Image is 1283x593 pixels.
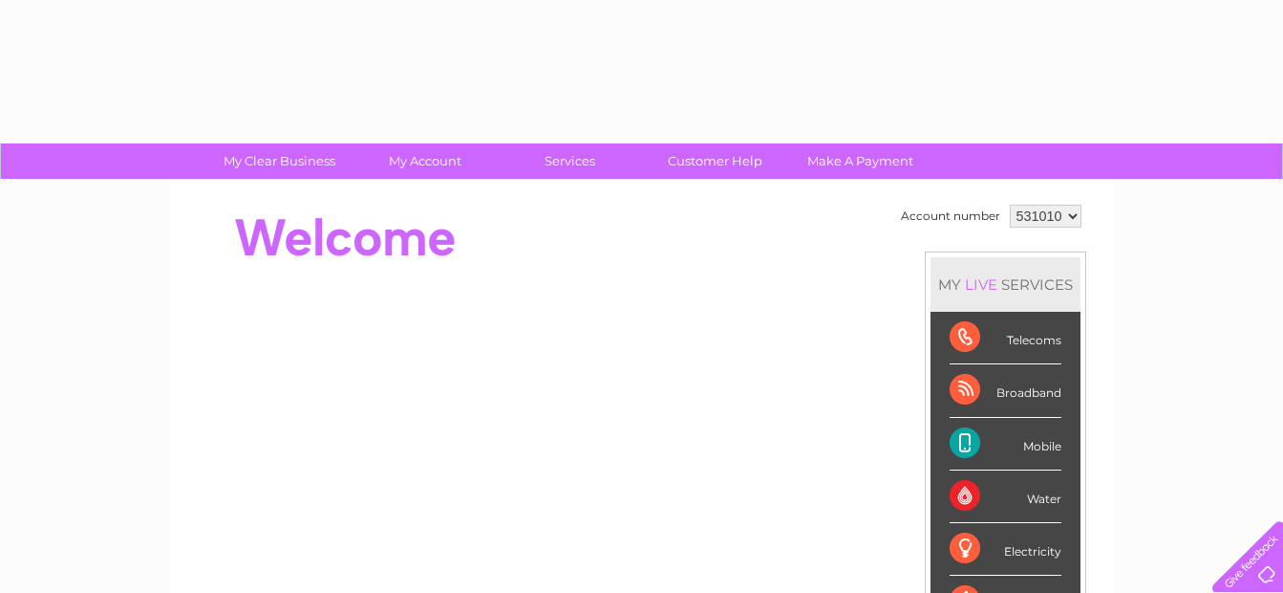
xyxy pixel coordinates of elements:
div: Telecoms [950,312,1061,364]
div: Electricity [950,523,1061,576]
div: Water [950,471,1061,523]
td: Account number [896,200,1005,232]
div: LIVE [961,275,1001,294]
div: Broadband [950,364,1061,417]
a: Make A Payment [781,143,939,179]
div: MY SERVICES [930,257,1080,312]
a: Customer Help [636,143,794,179]
a: Services [491,143,649,179]
a: My Account [346,143,503,179]
a: My Clear Business [201,143,358,179]
div: Mobile [950,418,1061,471]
